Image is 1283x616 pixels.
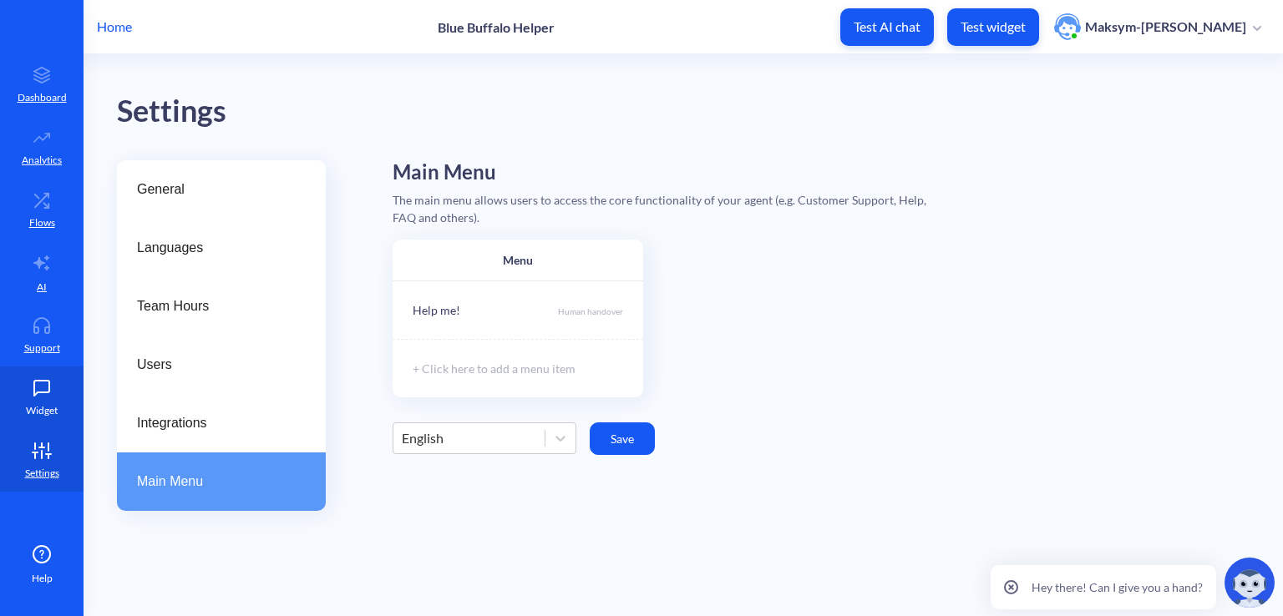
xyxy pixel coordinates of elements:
[137,355,292,375] span: Users
[393,339,643,397] div: + Click here to add a menu item
[26,403,58,418] p: Widget
[438,19,555,35] p: Blue Buffalo Helper
[117,219,326,277] a: Languages
[947,8,1039,46] button: Test widget
[137,179,292,199] span: General
[137,238,292,258] span: Languages
[29,215,55,230] p: Flows
[137,472,292,492] span: Main Menu
[117,88,1283,135] div: Settings
[97,17,132,37] p: Home
[22,153,62,168] p: Analytics
[854,18,920,35] p: Test AI chat
[117,336,326,394] a: Users
[117,160,326,219] a: General
[137,296,292,316] span: Team Hours
[1225,558,1275,608] img: copilot-icon.svg
[393,240,643,280] div: Menu
[1046,12,1270,42] button: user photoMaksym-[PERSON_NAME]
[590,422,655,455] button: Save
[1085,18,1246,36] p: Maksym-[PERSON_NAME]
[840,8,934,46] button: Test AI chat
[37,280,47,295] p: AI
[402,428,444,448] div: English
[393,191,927,226] p: The main menu allows users to access the core functionality of your agent (e.g. Customer Support,...
[413,301,460,319] div: Help me!
[558,305,623,319] p: Human handover
[1054,13,1081,40] img: user photo
[117,394,326,452] a: Integrations
[18,90,67,105] p: Dashboard
[137,413,292,433] span: Integrations
[393,160,927,184] h2: Main Menu
[117,277,326,336] a: Team Hours
[117,452,326,511] a: Main Menu
[961,18,1026,35] p: Test widget
[32,571,53,586] span: Help
[1032,578,1203,596] p: Hey there! Can I give you a hand?
[24,341,60,356] p: Support
[25,466,59,481] p: Settings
